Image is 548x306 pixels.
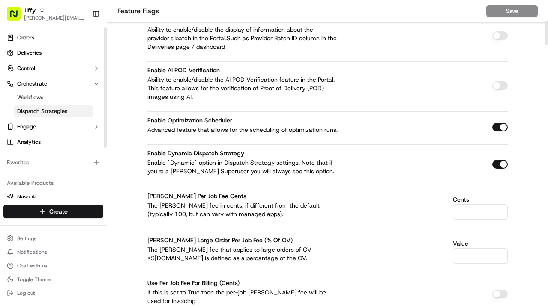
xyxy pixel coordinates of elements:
p: Ability to enable/disable the display of information about the provider's batch in the Portal.Suc... [147,25,340,51]
a: Powered byPylon [60,145,104,152]
span: Engage [17,123,36,131]
div: 💻 [72,125,79,132]
span: Settings [17,235,36,242]
button: Create [3,205,103,218]
input: Got a question? Start typing here... [22,55,154,64]
button: [PERSON_NAME][EMAIL_ADDRESS][DOMAIN_NAME] [24,15,85,21]
button: Settings [3,232,103,244]
button: Start new chat [146,84,156,95]
label: Cents [453,196,508,202]
span: Deliveries [17,49,42,57]
img: Nash [9,9,26,26]
button: Nash AI [3,190,103,204]
div: Available Products [3,176,103,190]
p: The [PERSON_NAME] fee in cents, if different from the default (typically 100, but can vary with m... [147,201,340,218]
span: Knowledge Base [17,124,66,133]
a: Nash AI [7,193,100,201]
label: [PERSON_NAME] Per Job Fee Cents [147,192,246,200]
p: Ability to enable/disable the AI POD Verification feature in the Portal. This feature allows for ... [147,75,340,101]
label: Enable AI POD Verification [147,66,220,74]
div: Start new chat [29,82,141,90]
a: 💻API Documentation [69,121,141,136]
span: Chat with us! [17,262,48,269]
span: Analytics [17,138,41,146]
p: Advanced feature that allows for the scheduling of optimization runs. [147,125,340,134]
button: Engage [3,120,103,134]
a: Orders [3,31,103,45]
span: Workflows [17,94,43,101]
span: Control [17,65,35,72]
p: Enable `Dynamic` option in Dispatch Strategy settings. Note that if you're a [PERSON_NAME] Superu... [147,158,340,175]
span: Create [49,207,68,216]
span: Nash AI [17,193,36,201]
button: Notifications [3,246,103,258]
button: Jiffy [24,6,36,15]
h1: Feature Flags [117,6,486,16]
button: Chat with us! [3,260,103,272]
img: 1736555255976-a54dd68f-1ca7-489b-9aae-adbdc363a1c4 [9,82,24,97]
p: If this is set to True then the per-job [PERSON_NAME] fee will be used for invoicing [147,288,340,305]
span: Pylon [85,145,104,152]
div: Favorites [3,156,103,169]
label: Use Per Job Fee for Billing (Cents) [147,279,240,287]
p: Welcome 👋 [9,34,156,48]
a: Dispatch Strategies [14,105,93,117]
button: Toggle Theme [3,273,103,285]
a: Workflows [14,92,93,104]
div: 📗 [9,125,15,132]
label: Value [453,241,508,247]
span: Toggle Theme [17,276,51,283]
a: Analytics [3,135,103,149]
a: 📗Knowledge Base [5,121,69,136]
label: Enable Optimization Scheduler [147,116,232,124]
span: Notifications [17,249,47,255]
button: Jiffy[PERSON_NAME][EMAIL_ADDRESS][DOMAIN_NAME] [3,3,89,24]
span: Log out [17,290,35,297]
label: [PERSON_NAME] Large Order Per Job Fee (% of OV) [147,236,293,244]
div: We're available if you need us! [29,90,108,97]
button: Orchestrate [3,77,103,91]
span: Orders [17,34,34,42]
span: Dispatch Strategies [17,107,67,115]
label: Enable Dynamic Dispatch Strategy [147,149,244,157]
a: Deliveries [3,46,103,60]
button: Log out [3,287,103,299]
button: Control [3,62,103,75]
span: API Documentation [81,124,138,133]
span: Orchestrate [17,80,47,88]
p: The [PERSON_NAME] fee that applies to large orders of OV >$[DOMAIN_NAME] is defined as a percanta... [147,245,340,262]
